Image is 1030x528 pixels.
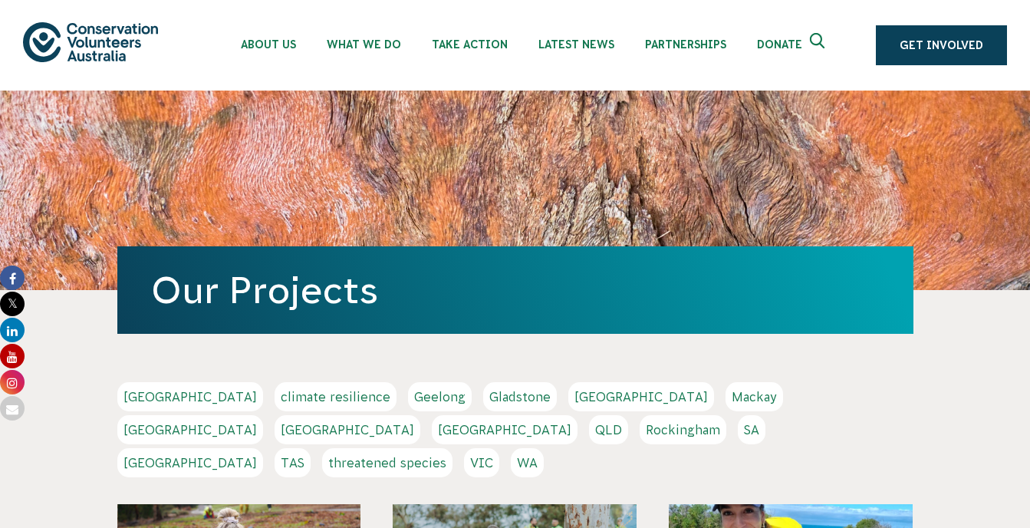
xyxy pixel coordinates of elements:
[589,415,628,444] a: QLD
[738,415,765,444] a: SA
[23,22,158,61] img: logo.svg
[432,38,508,51] span: Take Action
[322,448,452,477] a: threatened species
[483,382,557,411] a: Gladstone
[275,415,420,444] a: [GEOGRAPHIC_DATA]
[757,38,802,51] span: Donate
[408,382,472,411] a: Geelong
[464,448,499,477] a: VIC
[810,33,829,58] span: Expand search box
[640,415,726,444] a: Rockingham
[432,415,578,444] a: [GEOGRAPHIC_DATA]
[876,25,1007,65] a: Get Involved
[117,448,263,477] a: [GEOGRAPHIC_DATA]
[151,269,378,311] a: Our Projects
[275,382,397,411] a: climate resilience
[645,38,726,51] span: Partnerships
[241,38,296,51] span: About Us
[117,382,263,411] a: [GEOGRAPHIC_DATA]
[117,415,263,444] a: [GEOGRAPHIC_DATA]
[538,38,614,51] span: Latest News
[801,27,837,64] button: Expand search box Close search box
[726,382,783,411] a: Mackay
[275,448,311,477] a: TAS
[511,448,544,477] a: WA
[327,38,401,51] span: What We Do
[568,382,714,411] a: [GEOGRAPHIC_DATA]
